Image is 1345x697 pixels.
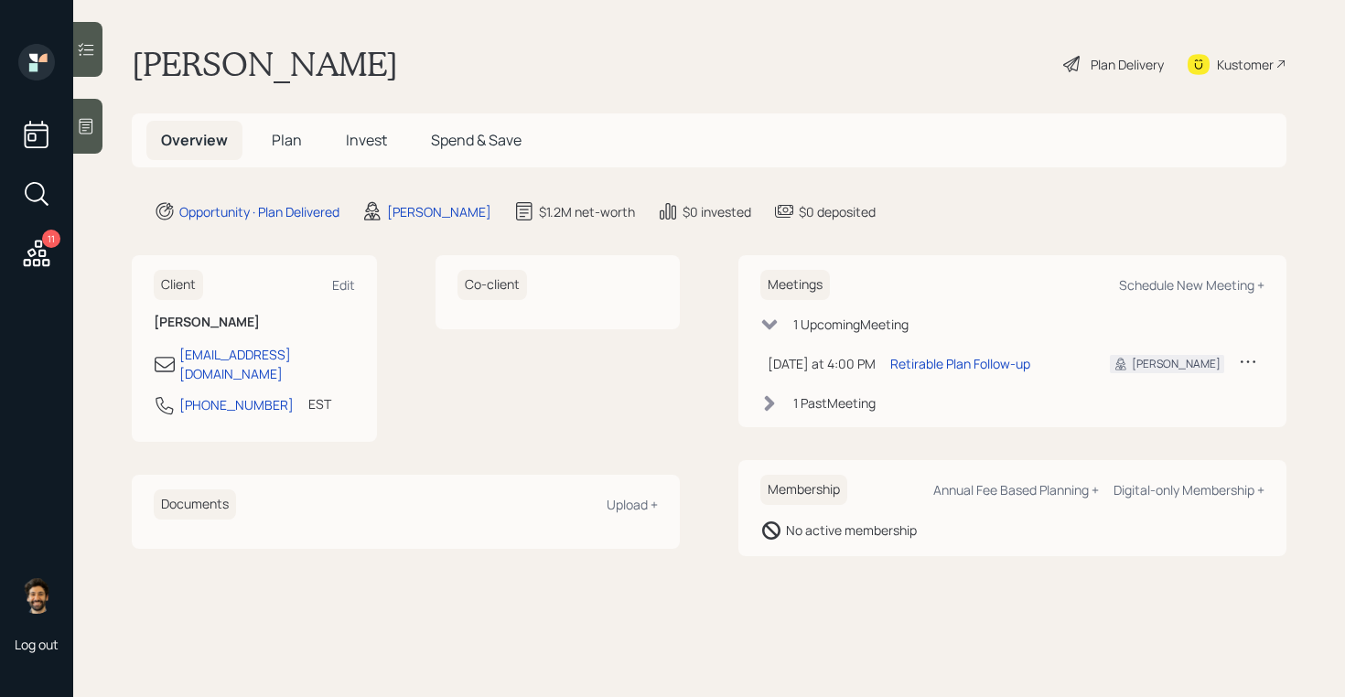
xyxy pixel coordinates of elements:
[786,520,917,540] div: No active membership
[457,270,527,300] h6: Co-client
[18,577,55,614] img: eric-schwartz-headshot.png
[1119,276,1264,294] div: Schedule New Meeting +
[42,230,60,248] div: 11
[799,202,876,221] div: $0 deposited
[387,202,491,221] div: [PERSON_NAME]
[161,130,228,150] span: Overview
[683,202,751,221] div: $0 invested
[308,394,331,413] div: EST
[760,475,847,505] h6: Membership
[346,130,387,150] span: Invest
[15,636,59,653] div: Log out
[179,202,339,221] div: Opportunity · Plan Delivered
[154,489,236,520] h6: Documents
[1132,356,1221,372] div: [PERSON_NAME]
[607,496,658,513] div: Upload +
[760,270,830,300] h6: Meetings
[272,130,302,150] span: Plan
[179,395,294,414] div: [PHONE_NUMBER]
[132,44,398,84] h1: [PERSON_NAME]
[1091,55,1164,74] div: Plan Delivery
[1114,481,1264,499] div: Digital-only Membership +
[539,202,635,221] div: $1.2M net-worth
[332,276,355,294] div: Edit
[793,393,876,413] div: 1 Past Meeting
[154,315,355,330] h6: [PERSON_NAME]
[431,130,522,150] span: Spend & Save
[179,345,355,383] div: [EMAIL_ADDRESS][DOMAIN_NAME]
[768,354,876,373] div: [DATE] at 4:00 PM
[793,315,909,334] div: 1 Upcoming Meeting
[890,354,1030,373] div: Retirable Plan Follow-up
[1217,55,1274,74] div: Kustomer
[933,481,1099,499] div: Annual Fee Based Planning +
[154,270,203,300] h6: Client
